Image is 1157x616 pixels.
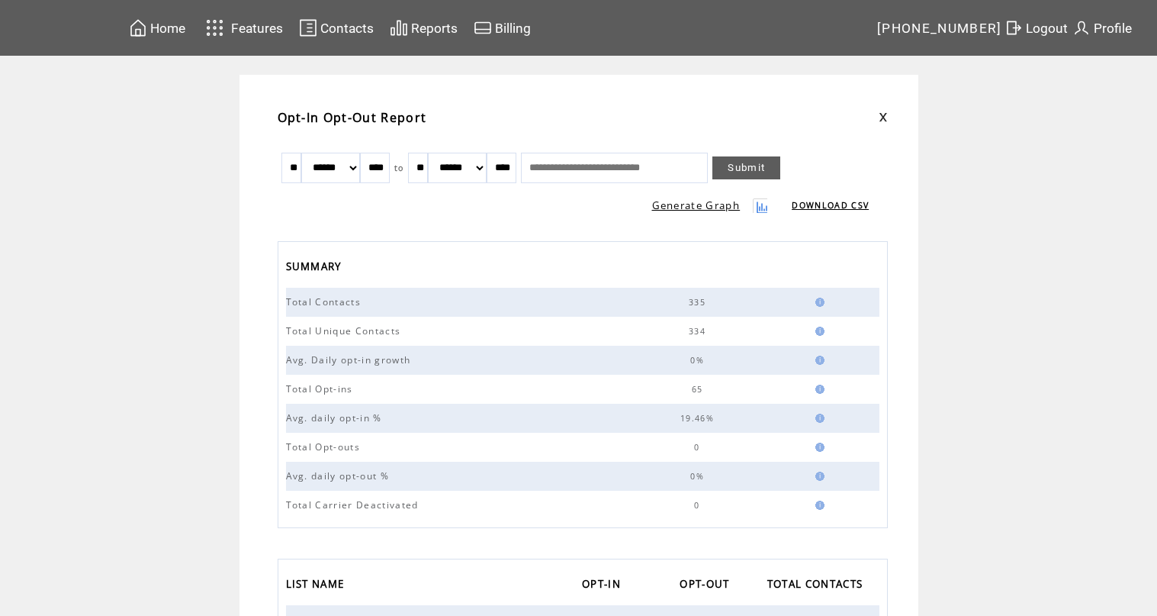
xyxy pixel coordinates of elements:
[811,385,824,394] img: help.gif
[767,573,867,598] span: TOTAL CONTACTS
[127,16,188,40] a: Home
[811,298,824,307] img: help.gif
[652,198,741,212] a: Generate Graph
[286,498,423,511] span: Total Carrier Deactivated
[690,355,708,366] span: 0%
[690,471,708,482] span: 0%
[1072,18,1091,37] img: profile.svg
[495,21,531,36] span: Billing
[286,295,365,308] span: Total Contacts
[811,356,824,365] img: help.gif
[680,572,737,598] a: OPT-OUT
[811,414,824,423] img: help.gif
[286,324,405,337] span: Total Unique Contacts
[680,413,718,424] span: 19.46%
[811,501,824,510] img: help.gif
[1070,16,1134,40] a: Profile
[811,472,824,481] img: help.gif
[278,109,427,126] span: Opt-In Opt-Out Report
[286,469,394,482] span: Avg. daily opt-out %
[394,163,404,173] span: to
[286,382,357,395] span: Total Opt-ins
[1026,21,1068,36] span: Logout
[286,353,415,366] span: Avg. Daily opt-in growth
[286,573,349,598] span: LIST NAME
[129,18,147,37] img: home.svg
[877,21,1002,36] span: [PHONE_NUMBER]
[694,442,703,453] span: 0
[390,18,408,37] img: chart.svg
[411,21,458,36] span: Reports
[767,572,871,598] a: TOTAL CONTACTS
[689,326,709,337] span: 334
[1094,21,1132,36] span: Profile
[811,327,824,336] img: help.gif
[150,21,185,36] span: Home
[811,443,824,452] img: help.gif
[694,500,703,511] span: 0
[474,18,492,37] img: creidtcard.svg
[286,256,345,281] span: SUMMARY
[471,16,533,40] a: Billing
[320,21,374,36] span: Contacts
[286,572,352,598] a: LIST NAME
[1004,18,1023,37] img: exit.svg
[201,15,228,40] img: features.svg
[286,411,386,424] span: Avg. daily opt-in %
[199,13,285,43] a: Features
[1002,16,1070,40] a: Logout
[582,572,628,598] a: OPT-IN
[297,16,376,40] a: Contacts
[286,440,365,453] span: Total Opt-outs
[582,573,625,598] span: OPT-IN
[712,156,780,179] a: Submit
[387,16,460,40] a: Reports
[231,21,283,36] span: Features
[692,384,707,395] span: 65
[792,200,869,211] a: DOWNLOAD CSV
[680,573,733,598] span: OPT-OUT
[689,297,709,308] span: 335
[299,18,317,37] img: contacts.svg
